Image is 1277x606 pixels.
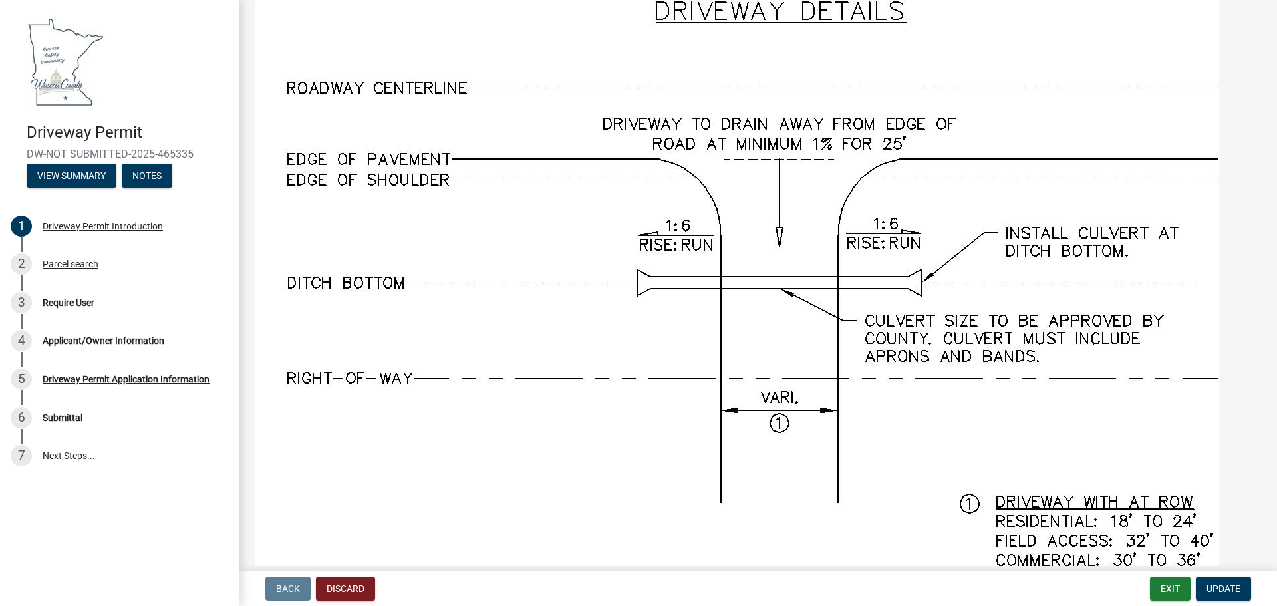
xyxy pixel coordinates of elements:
div: 3 [11,292,32,313]
div: 4 [11,330,32,351]
div: 5 [11,369,32,390]
div: Submittal [43,413,82,422]
div: Applicant/Owner Information [43,336,164,345]
span: Back [276,583,300,594]
div: Parcel search [43,259,98,269]
wm-modal-confirm: Summary [27,171,116,182]
div: Driveway Permit Application Information [43,375,210,384]
span: DW-NOT SUBMITTED-2025-465335 [27,148,213,160]
wm-modal-confirm: Notes [122,171,172,182]
div: 7 [11,445,32,466]
button: Exit [1150,577,1191,601]
div: 6 [11,407,32,428]
button: Discard [316,577,375,601]
button: Notes [122,164,172,188]
button: View Summary [27,164,116,188]
div: 1 [11,216,32,237]
h4: Driveway Permit [27,123,229,142]
div: Require User [43,298,94,307]
span: Update [1206,583,1240,594]
div: 2 [11,253,32,275]
button: Update [1196,577,1251,601]
div: Driveway Permit Introduction [43,222,163,231]
img: Waseca County, Minnesota [27,14,105,109]
button: Back [265,577,311,601]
